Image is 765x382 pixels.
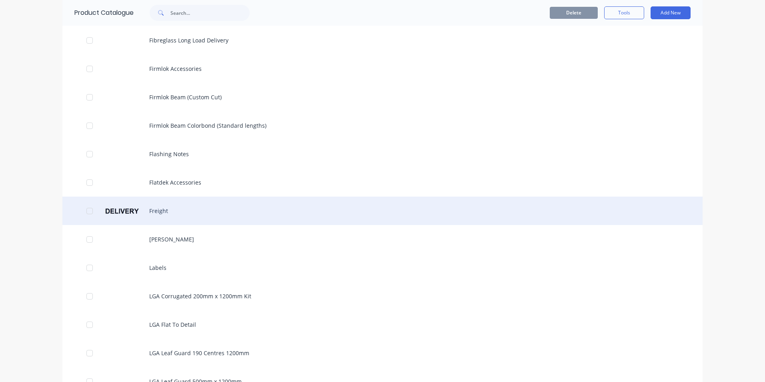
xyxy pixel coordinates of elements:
input: Search... [170,5,250,21]
div: LGA Flat To Detail [62,310,703,339]
div: Flatdek Accessories [62,168,703,197]
div: LGA Leaf Guard 190 Centres 1200mm [62,339,703,367]
div: Freight Freight [62,197,703,225]
div: Labels [62,253,703,282]
button: Tools [604,6,644,19]
button: Delete [550,7,598,19]
div: Firmlok Beam (Custom Cut) [62,83,703,111]
button: Add New [651,6,691,19]
div: Flashing Notes [62,140,703,168]
div: Fibreglass Long Load Delivery [62,26,703,54]
div: LGA Corrugated 200mm x 1200mm Kit [62,282,703,310]
div: Firmlok Accessories [62,54,703,83]
div: [PERSON_NAME] [62,225,703,253]
div: Firmlok Beam Colorbond (Standard lengths) [62,111,703,140]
